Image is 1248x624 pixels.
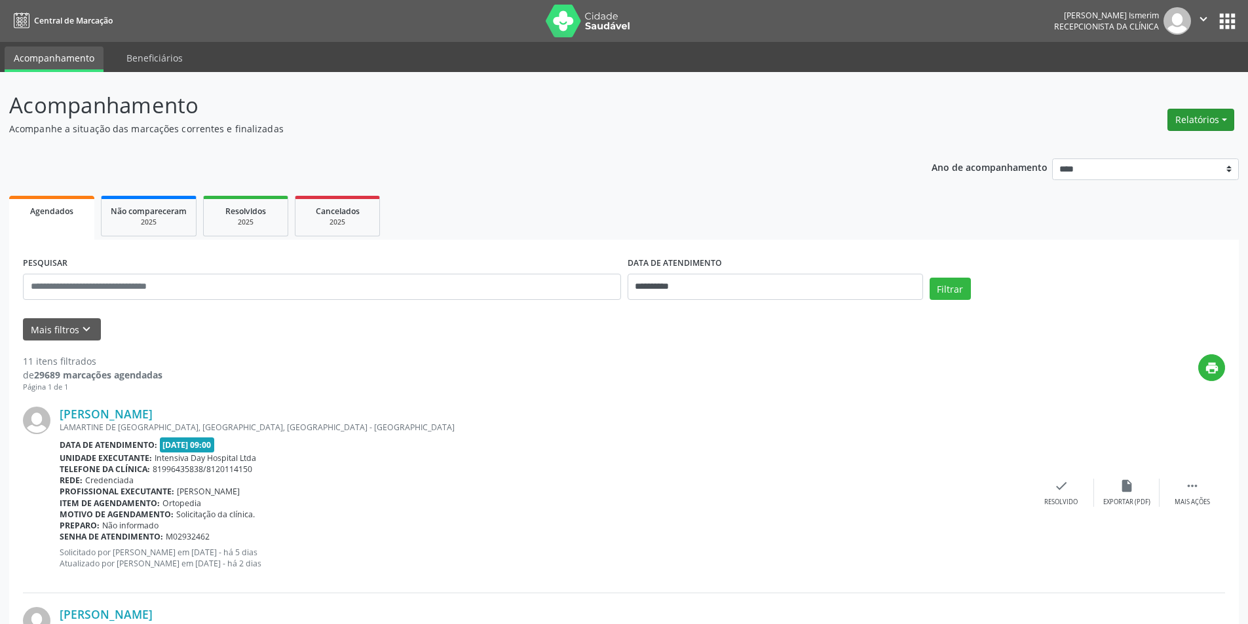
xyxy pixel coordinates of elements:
div: 2025 [305,217,370,227]
b: Senha de atendimento: [60,531,163,542]
p: Acompanhamento [9,89,870,122]
span: 81996435838/8120114150 [153,464,252,475]
div: 11 itens filtrados [23,354,162,368]
button: apps [1216,10,1239,33]
button: Relatórios [1167,109,1234,131]
b: Item de agendamento: [60,498,160,509]
span: M02932462 [166,531,210,542]
b: Data de atendimento: [60,439,157,450]
i: check [1054,479,1068,493]
span: Resolvidos [225,206,266,217]
span: Central de Marcação [34,15,113,26]
div: LAMARTINE DE [GEOGRAPHIC_DATA], [GEOGRAPHIC_DATA], [GEOGRAPHIC_DATA] - [GEOGRAPHIC_DATA] [60,422,1029,433]
label: PESQUISAR [23,253,67,274]
b: Unidade executante: [60,452,152,464]
span: [PERSON_NAME] [177,486,240,497]
div: Mais ações [1175,498,1210,507]
b: Rede: [60,475,83,486]
a: Beneficiários [117,46,192,69]
b: Motivo de agendamento: [60,509,174,520]
button:  [1191,7,1216,35]
strong: 29689 marcações agendadas [34,369,162,381]
button: Mais filtroskeyboard_arrow_down [23,318,101,341]
span: Credenciada [85,475,134,486]
i: keyboard_arrow_down [79,322,94,337]
button: print [1198,354,1225,381]
p: Ano de acompanhamento [932,158,1048,175]
span: Recepcionista da clínica [1054,21,1159,32]
div: [PERSON_NAME] Ismerim [1054,10,1159,21]
span: Cancelados [316,206,360,217]
i: print [1205,361,1219,375]
p: Acompanhe a situação das marcações correntes e finalizadas [9,122,870,136]
span: Agendados [30,206,73,217]
div: 2025 [111,217,187,227]
img: img [23,407,50,434]
i:  [1196,12,1211,26]
div: Exportar (PDF) [1103,498,1150,507]
a: Acompanhamento [5,46,104,72]
div: de [23,368,162,382]
a: [PERSON_NAME] [60,607,153,621]
span: Ortopedia [162,498,201,509]
span: Não compareceram [111,206,187,217]
span: Solicitação da clínica. [176,509,255,520]
div: Página 1 de 1 [23,382,162,393]
p: Solicitado por [PERSON_NAME] em [DATE] - há 5 dias Atualizado por [PERSON_NAME] em [DATE] - há 2 ... [60,547,1029,569]
a: [PERSON_NAME] [60,407,153,421]
b: Preparo: [60,520,100,531]
img: img [1163,7,1191,35]
b: Telefone da clínica: [60,464,150,475]
span: Intensiva Day Hospital Ltda [155,452,256,464]
a: Central de Marcação [9,10,113,31]
b: Profissional executante: [60,486,174,497]
div: Resolvido [1044,498,1078,507]
button: Filtrar [930,278,971,300]
span: Não informado [102,520,159,531]
span: [DATE] 09:00 [160,437,215,452]
i: insert_drive_file [1120,479,1134,493]
i:  [1185,479,1200,493]
div: 2025 [213,217,278,227]
label: DATA DE ATENDIMENTO [628,253,722,274]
